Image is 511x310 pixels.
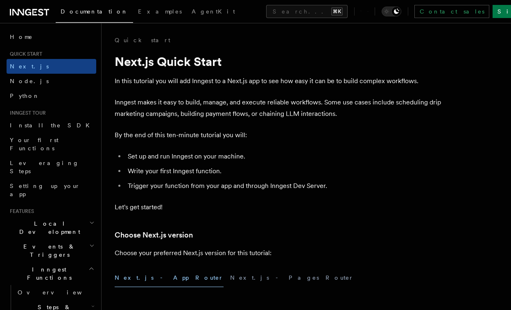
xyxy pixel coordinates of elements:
[7,110,46,116] span: Inngest tour
[7,156,96,179] a: Leveraging Steps
[187,2,240,22] a: AgentKit
[7,265,88,282] span: Inngest Functions
[331,7,343,16] kbd: ⌘K
[7,29,96,44] a: Home
[230,269,354,287] button: Next.js - Pages Router
[133,2,187,22] a: Examples
[56,2,133,23] a: Documentation
[10,33,33,41] span: Home
[7,88,96,103] a: Python
[18,289,102,296] span: Overview
[10,137,59,152] span: Your first Functions
[10,122,95,129] span: Install the SDK
[125,151,442,162] li: Set up and run Inngest on your machine.
[115,36,170,44] a: Quick start
[115,269,224,287] button: Next.js - App Router
[382,7,401,16] button: Toggle dark mode
[10,183,80,197] span: Setting up your app
[125,165,442,177] li: Write your first Inngest function.
[414,5,489,18] a: Contact sales
[115,229,193,241] a: Choose Next.js version
[7,242,89,259] span: Events & Triggers
[115,54,442,69] h1: Next.js Quick Start
[138,8,182,15] span: Examples
[7,59,96,74] a: Next.js
[7,51,42,57] span: Quick start
[7,133,96,156] a: Your first Functions
[125,180,442,192] li: Trigger your function from your app and through Inngest Dev Server.
[10,160,79,174] span: Leveraging Steps
[7,216,96,239] button: Local Development
[115,247,442,259] p: Choose your preferred Next.js version for this tutorial:
[7,118,96,133] a: Install the SDK
[10,78,49,84] span: Node.js
[115,201,442,213] p: Let's get started!
[115,97,442,120] p: Inngest makes it easy to build, manage, and execute reliable workflows. Some use cases include sc...
[14,285,96,300] a: Overview
[7,208,34,215] span: Features
[7,262,96,285] button: Inngest Functions
[7,74,96,88] a: Node.js
[10,93,40,99] span: Python
[61,8,128,15] span: Documentation
[115,75,442,87] p: In this tutorial you will add Inngest to a Next.js app to see how easy it can be to build complex...
[115,129,442,141] p: By the end of this ten-minute tutorial you will:
[7,179,96,201] a: Setting up your app
[7,239,96,262] button: Events & Triggers
[192,8,235,15] span: AgentKit
[7,219,89,236] span: Local Development
[10,63,49,70] span: Next.js
[266,5,348,18] button: Search...⌘K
